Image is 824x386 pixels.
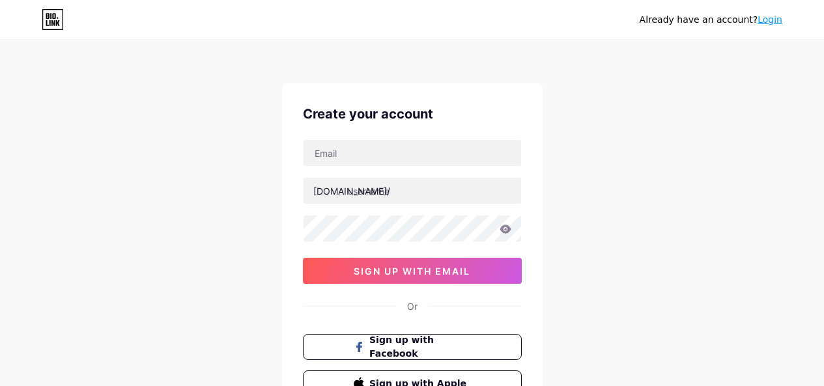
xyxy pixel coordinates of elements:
div: Already have an account? [640,13,782,27]
div: Or [407,299,418,313]
span: Sign up with Facebook [369,333,470,361]
input: username [304,178,521,204]
button: sign up with email [303,258,522,284]
a: Login [758,14,782,25]
button: Sign up with Facebook [303,334,522,360]
div: [DOMAIN_NAME]/ [313,184,390,198]
input: Email [304,140,521,166]
span: sign up with email [354,266,470,277]
div: Create your account [303,104,522,124]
